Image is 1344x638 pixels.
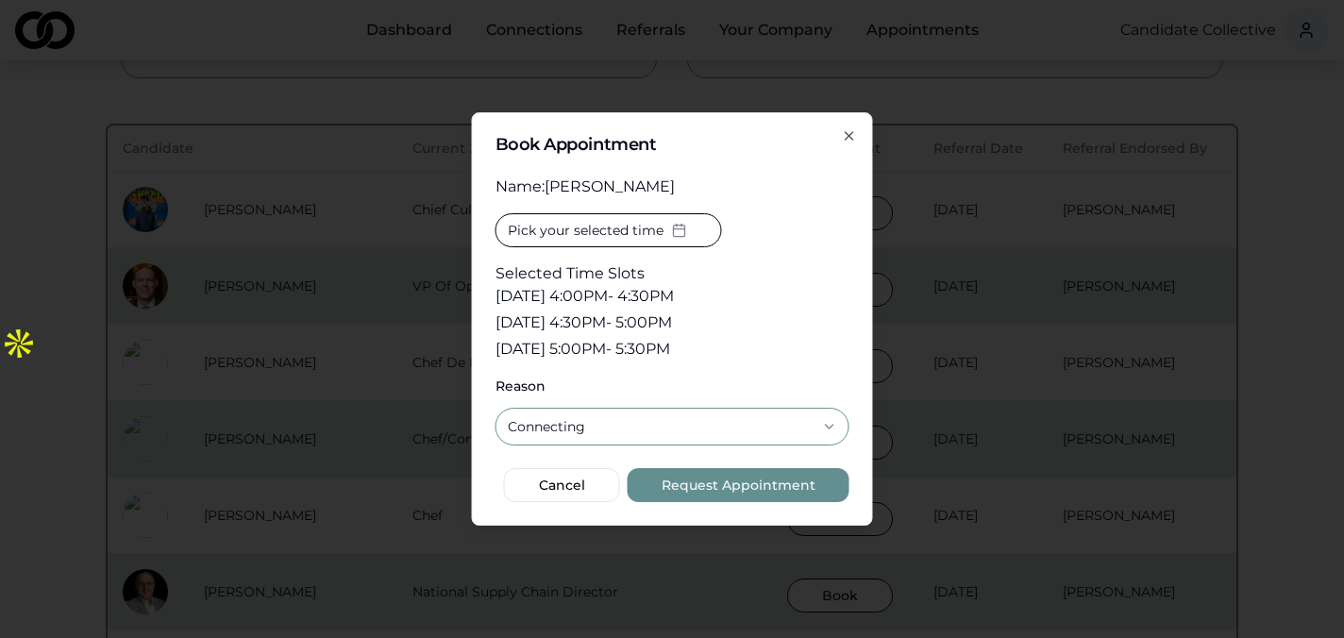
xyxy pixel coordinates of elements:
[496,285,722,308] li: [DATE] 4:00PM - 4:30PM
[496,213,722,247] button: Pick your selected time
[496,176,849,198] div: Name: [PERSON_NAME]
[496,262,722,285] h3: Selected Time Slots
[496,311,722,334] li: [DATE] 4:30PM - 5:00PM
[496,136,849,153] h2: Book Appointment
[628,468,849,502] button: Request Appointment
[504,468,620,502] button: Cancel
[508,221,664,240] span: Pick your selected time
[496,338,722,361] li: [DATE] 5:00PM - 5:30PM
[496,379,849,393] label: Reason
